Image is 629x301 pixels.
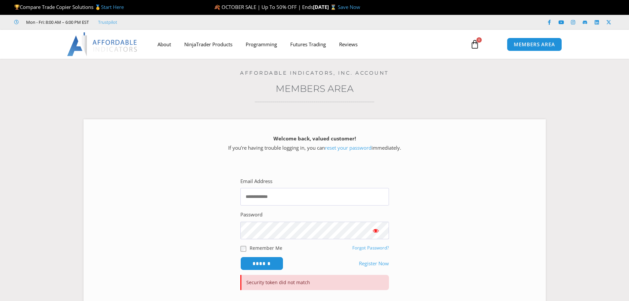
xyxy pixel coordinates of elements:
[95,134,534,153] p: If you’re having trouble logging in, you can immediately.
[476,37,482,43] span: 0
[214,4,313,10] span: 🍂 OCTOBER SALE | Up To 50% OFF | Ends
[151,37,463,52] nav: Menu
[514,42,555,47] span: MEMBERS AREA
[363,222,389,239] button: Show password
[507,38,562,51] a: MEMBERS AREA
[240,275,389,290] p: Security token did not match
[240,177,272,186] label: Email Address
[240,210,262,219] label: Password
[313,4,338,10] strong: [DATE] ⌛
[352,245,389,251] a: Forgot Password?
[338,4,360,10] a: Save Now
[151,37,178,52] a: About
[250,245,282,251] label: Remember Me
[325,144,371,151] a: reset your password
[67,32,138,56] img: LogoAI | Affordable Indicators – NinjaTrader
[101,4,124,10] a: Start Here
[284,37,332,52] a: Futures Trading
[276,83,354,94] a: Members Area
[240,70,389,76] a: Affordable Indicators, Inc. Account
[332,37,364,52] a: Reviews
[460,35,489,54] a: 0
[98,18,117,26] a: Trustpilot
[15,5,19,10] img: 🏆
[273,135,356,142] strong: Welcome back, valued customer!
[239,37,284,52] a: Programming
[178,37,239,52] a: NinjaTrader Products
[24,18,89,26] span: Mon - Fri: 8:00 AM – 6:00 PM EST
[359,259,389,268] a: Register Now
[14,4,124,10] span: Compare Trade Copier Solutions 🥇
